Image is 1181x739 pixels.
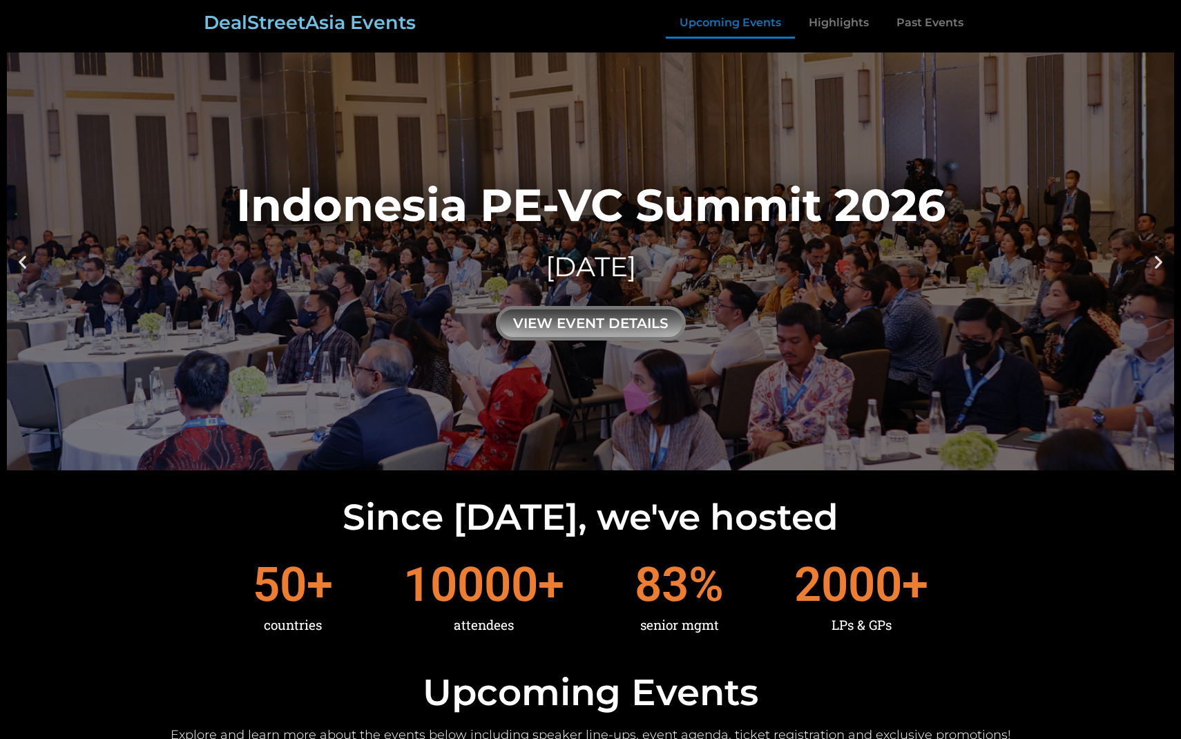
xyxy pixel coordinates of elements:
[204,11,416,34] a: DealStreetAsia Events
[7,674,1174,711] h2: Upcoming Events
[582,458,586,462] span: Go to slide 1
[1150,253,1167,270] div: Next slide
[689,561,724,608] span: %
[496,306,686,340] div: view event details
[794,561,902,608] span: 2000
[635,608,724,642] div: senior mgmt
[795,7,883,39] a: Highlights
[666,7,795,39] a: Upcoming Events
[635,561,689,608] span: 83
[7,52,1174,470] a: Indonesia PE-VC Summit 2026[DATE]view event details
[538,561,564,608] span: +
[7,499,1174,535] h2: Since [DATE], we've hosted
[902,561,928,608] span: +
[883,7,977,39] a: Past Events
[595,458,599,462] span: Go to slide 2
[253,561,307,608] span: 50
[403,608,564,642] div: attendees
[236,248,945,286] div: [DATE]
[253,608,333,642] div: countries
[14,253,31,270] div: Previous slide
[236,182,945,227] div: Indonesia PE-VC Summit 2026
[794,608,928,642] div: LPs & GPs
[307,561,333,608] span: +
[403,561,538,608] span: 10000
